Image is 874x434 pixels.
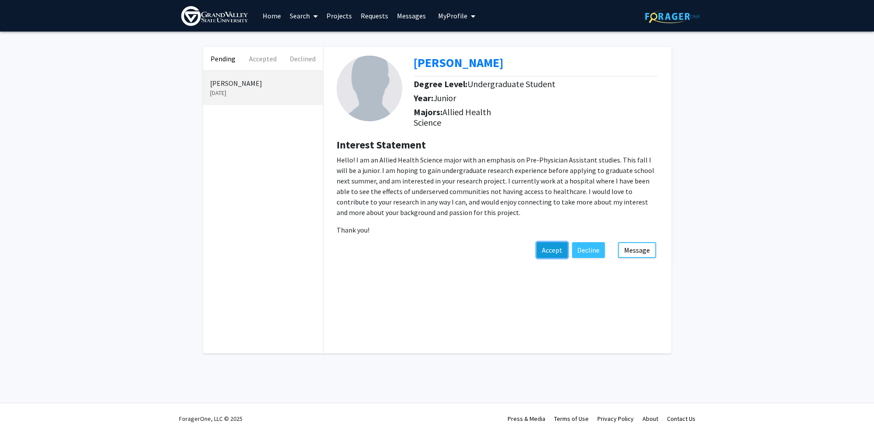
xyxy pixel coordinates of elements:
[467,78,555,89] span: Undergraduate Student
[181,6,248,26] img: Grand Valley State University Logo
[283,47,323,71] button: Declined
[414,106,442,117] b: Majors:
[414,78,467,89] b: Degree Level:
[210,78,316,88] p: [PERSON_NAME]
[414,106,491,128] span: Allied Health Science
[537,242,568,258] button: Accept
[414,55,503,71] a: Opens in a new tab
[597,415,634,423] a: Privacy Policy
[7,395,37,427] iframe: Chat
[203,47,243,71] button: Pending
[667,415,695,423] a: Contact Us
[322,0,356,31] a: Projects
[258,0,285,31] a: Home
[414,55,503,71] b: [PERSON_NAME]
[554,415,589,423] a: Terms of Use
[572,242,605,258] button: Decline
[179,403,242,434] div: ForagerOne, LLC © 2025
[393,0,430,31] a: Messages
[438,11,467,20] span: My Profile
[414,92,433,103] b: Year:
[337,56,402,121] img: Profile Picture
[356,0,393,31] a: Requests
[210,88,316,98] p: [DATE]
[243,47,283,71] button: Accepted
[285,0,322,31] a: Search
[642,415,658,423] a: About
[508,415,545,423] a: Press & Media
[618,242,656,258] button: Message
[337,225,658,235] p: Thank you!
[645,10,700,23] img: ForagerOne Logo
[337,155,658,218] p: Hello! I am an Allied Health Science major with an emphasis on Pre-Physician Assistant studies. T...
[337,138,426,152] b: Interest Statement
[433,92,456,103] span: Junior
